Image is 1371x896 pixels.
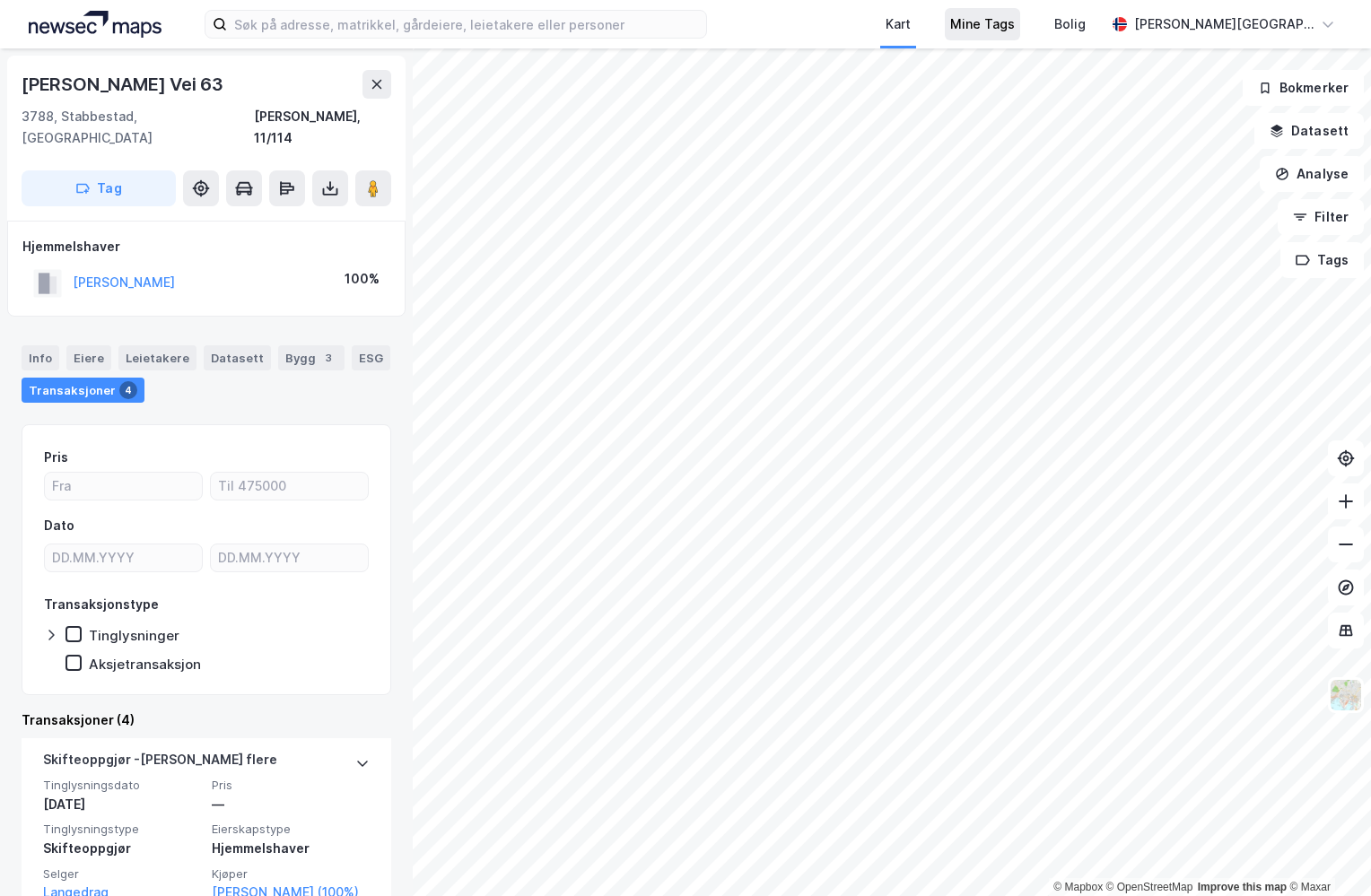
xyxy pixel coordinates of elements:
[254,106,391,149] div: [PERSON_NAME], 11/114
[1134,13,1314,35] div: [PERSON_NAME][GEOGRAPHIC_DATA]
[1243,70,1364,106] button: Bokmerker
[22,345,59,370] div: Info
[43,749,277,778] div: Skifteoppgjør - [PERSON_NAME] flere
[1278,199,1364,235] button: Filter
[44,447,68,468] div: Pris
[43,778,201,793] span: Tinglysningsdato
[1281,810,1371,896] div: Kontrollprogram for chat
[1054,13,1086,35] div: Bolig
[1106,881,1193,893] a: OpenStreetMap
[22,106,254,149] div: 3788, Stabbestad, [GEOGRAPHIC_DATA]
[89,627,179,644] div: Tinglysninger
[212,778,370,793] span: Pris
[278,345,345,370] div: Bygg
[45,473,202,500] input: Fra
[89,656,201,673] div: Aksjetransaksjon
[212,838,370,859] div: Hjemmelshaver
[43,822,201,837] span: Tinglysningstype
[204,345,271,370] div: Datasett
[345,268,380,290] div: 100%
[1280,242,1364,278] button: Tags
[1329,678,1363,712] img: Z
[66,345,111,370] div: Eiere
[1260,156,1364,192] button: Analyse
[212,822,370,837] span: Eierskapstype
[118,345,196,370] div: Leietakere
[22,70,227,99] div: [PERSON_NAME] Vei 63
[22,170,176,206] button: Tag
[212,866,370,882] span: Kjøper
[212,794,370,815] div: —
[119,381,137,399] div: 4
[211,473,368,500] input: Til 475000
[29,11,162,38] img: logo.a4113a55bc3d86da70a041830d287a7e.svg
[44,594,159,615] div: Transaksjonstype
[43,794,201,815] div: [DATE]
[950,13,1015,35] div: Mine Tags
[22,236,390,257] div: Hjemmelshaver
[1053,881,1103,893] a: Mapbox
[319,349,337,367] div: 3
[1198,881,1287,893] a: Improve this map
[44,515,74,536] div: Dato
[1281,810,1371,896] iframe: Chat Widget
[1254,113,1364,149] button: Datasett
[22,709,391,731] div: Transaksjoner (4)
[43,838,201,859] div: Skifteoppgjør
[227,11,706,38] input: Søk på adresse, matrikkel, gårdeiere, leietakere eller personer
[45,544,202,571] input: DD.MM.YYYY
[43,866,201,882] span: Selger
[211,544,368,571] input: DD.MM.YYYY
[22,378,144,403] div: Transaksjoner
[352,345,390,370] div: ESG
[886,13,911,35] div: Kart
